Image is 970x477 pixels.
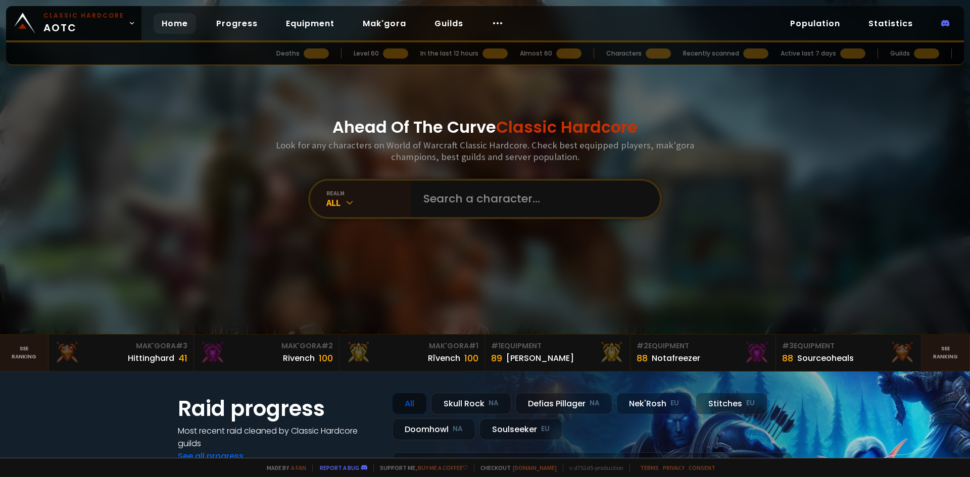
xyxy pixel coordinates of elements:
div: Rîvench [428,352,460,364]
div: 89 [491,351,502,365]
span: Made by [261,464,306,471]
div: Equipment [637,341,769,351]
span: v. d752d5 - production [563,464,623,471]
span: # 3 [782,341,794,351]
span: Checkout [474,464,557,471]
div: Deaths [276,49,300,58]
div: Mak'Gora [346,341,478,351]
div: Guilds [890,49,910,58]
div: Rivench [283,352,315,364]
a: [DOMAIN_NAME] [513,464,557,471]
h1: Ahead Of The Curve [332,115,638,139]
div: realm [326,189,411,197]
div: Mak'Gora [55,341,187,351]
a: Mak'Gora#1Rîvench100 [339,335,485,371]
a: Home [154,13,196,34]
span: # 3 [176,341,187,351]
div: Stitches [696,393,767,414]
a: Report a bug [320,464,359,471]
div: All [392,393,427,414]
span: # 2 [321,341,333,351]
small: NA [453,424,463,434]
a: Consent [689,464,715,471]
div: Defias Pillager [515,393,612,414]
div: Characters [606,49,642,58]
div: Skull Rock [431,393,511,414]
a: #2Equipment88Notafreezer [630,335,776,371]
div: Soulseeker [479,418,562,440]
div: Doomhowl [392,418,475,440]
small: EU [746,398,755,408]
small: NA [590,398,600,408]
div: Almost 60 [520,49,552,58]
small: NA [489,398,499,408]
div: 88 [782,351,793,365]
div: Recently scanned [683,49,739,58]
h4: Most recent raid cleaned by Classic Hardcore guilds [178,425,380,450]
span: # 1 [491,341,501,351]
a: Mak'gora [355,13,414,34]
a: a fan [291,464,306,471]
a: Classic HardcoreAOTC [6,6,141,40]
a: Population [782,13,848,34]
a: Seeranking [922,335,970,371]
div: 41 [178,351,187,365]
a: Mak'Gora#2Rivench100 [194,335,339,371]
div: [PERSON_NAME] [506,352,574,364]
a: Equipment [278,13,343,34]
span: # 1 [469,341,478,351]
a: Buy me a coffee [418,464,468,471]
div: 100 [319,351,333,365]
span: Classic Hardcore [496,116,638,138]
div: Equipment [491,341,624,351]
a: See all progress [178,450,244,462]
div: Mak'Gora [200,341,333,351]
a: #3Equipment88Sourceoheals [776,335,922,371]
div: In the last 12 hours [420,49,478,58]
div: Active last 7 days [781,49,836,58]
div: Sourceoheals [797,352,854,364]
div: Hittinghard [128,352,174,364]
div: Level 60 [354,49,379,58]
input: Search a character... [417,181,648,217]
div: 100 [464,351,478,365]
h1: Raid progress [178,393,380,425]
a: Guilds [426,13,471,34]
a: Privacy [663,464,685,471]
small: Classic Hardcore [43,11,124,20]
span: AOTC [43,11,124,35]
a: Mak'Gora#3Hittinghard41 [48,335,194,371]
h3: Look for any characters on World of Warcraft Classic Hardcore. Check best equipped players, mak'g... [272,139,698,163]
a: Terms [640,464,659,471]
small: EU [670,398,679,408]
span: # 2 [637,341,648,351]
span: Support me, [373,464,468,471]
a: Statistics [860,13,921,34]
a: #1Equipment89[PERSON_NAME] [485,335,630,371]
div: 88 [637,351,648,365]
div: All [326,197,411,208]
div: Equipment [782,341,915,351]
div: Notafreezer [652,352,700,364]
a: Progress [208,13,266,34]
div: Nek'Rosh [616,393,692,414]
small: EU [541,424,550,434]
